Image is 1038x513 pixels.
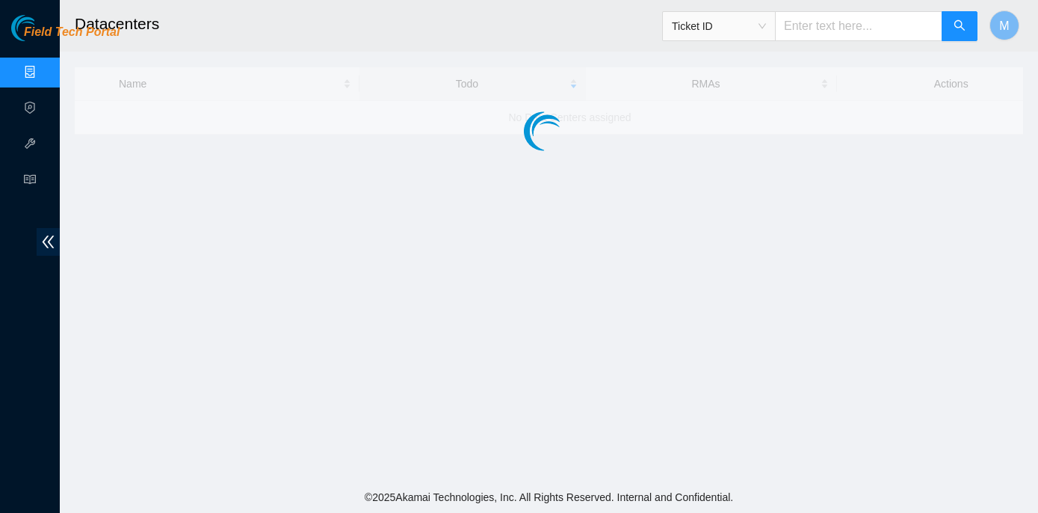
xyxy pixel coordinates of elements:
[999,16,1009,35] span: M
[775,11,942,41] input: Enter text here...
[60,482,1038,513] footer: © 2025 Akamai Technologies, Inc. All Rights Reserved. Internal and Confidential.
[672,15,766,37] span: Ticket ID
[942,11,977,41] button: search
[989,10,1019,40] button: M
[24,167,36,197] span: read
[954,19,966,34] span: search
[11,15,75,41] img: Akamai Technologies
[37,228,60,256] span: double-left
[24,25,120,40] span: Field Tech Portal
[11,27,120,46] a: Akamai TechnologiesField Tech Portal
